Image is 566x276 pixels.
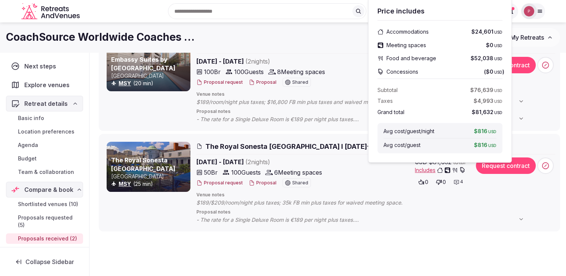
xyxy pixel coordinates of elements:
[386,68,418,76] span: Concessions
[377,97,393,105] label: Taxes
[6,140,83,150] a: Agenda
[383,141,420,149] label: Avg cost/guest
[470,86,502,94] span: $76,639
[196,216,532,224] span: - The rate for a Single Deluxe Room is €189 per night plus taxes. - Changes to the guest room blo...
[524,6,534,16] img: patty
[6,58,83,74] a: Next steps
[377,6,502,16] h2: Price includes
[111,56,175,71] a: Embassy Suites by [GEOGRAPHIC_DATA]
[18,235,77,242] span: Proposals received (2)
[234,67,264,76] span: 100 Guests
[204,168,218,177] span: 50 Br
[503,28,560,47] button: My Retreats
[274,168,322,177] span: 6 Meeting spaces
[111,173,189,180] p: [GEOGRAPHIC_DATA]
[6,153,83,164] a: Budget
[196,98,532,106] span: $189/room/night plus taxes; $16,800 FB min plus taxes and waived meeting space fees. The breakout...
[196,192,555,198] span: Venue notes
[471,55,502,62] span: $52,038
[18,155,37,162] span: Budget
[245,158,270,166] span: ( 2 night s )
[18,168,74,176] span: Team & collaboration
[6,77,83,93] a: Explore venues
[486,42,502,49] span: $0
[245,58,270,65] span: ( 2 night s )
[434,177,448,187] button: 0
[196,91,555,98] span: Venue notes
[196,116,532,123] span: - The rate for a Single Deluxe Room is €189 per night plus taxes. - The hotel highlighted that th...
[18,214,80,229] span: Proposals requested (5)
[25,258,74,266] span: Collapse Sidebar
[249,79,276,86] button: Proposal
[18,114,44,122] span: Basic info
[119,80,131,86] a: MSY
[488,143,496,148] span: USD
[386,42,426,49] span: Meeting spaces
[472,108,502,116] span: $81,632
[6,212,83,230] a: Proposals requested (5)
[386,55,436,62] span: Food and beverage
[18,141,38,149] span: Agenda
[6,233,83,244] a: Proposals received (2)
[196,209,555,215] span: Proposal notes
[474,141,496,149] span: $816
[474,97,502,105] span: $4,993
[18,200,78,208] span: Shortlisted venues (10)
[502,68,504,76] span: )
[249,180,276,186] button: Proposal
[6,126,83,137] a: Location preferences
[231,168,261,177] span: 100 Guests
[425,178,428,186] span: 0
[119,180,131,188] button: MSY
[6,167,83,177] a: Team & collaboration
[119,181,131,187] a: MSY
[494,99,502,104] span: USD
[292,181,308,185] span: Shared
[196,108,555,115] span: Proposal notes
[292,80,308,85] span: Shared
[484,68,486,76] span: (
[111,156,175,172] a: The Royal Sonesta [GEOGRAPHIC_DATA]
[111,72,189,80] p: [GEOGRAPHIC_DATA]
[377,108,404,116] label: Grand total
[21,3,81,20] a: Visit the homepage
[6,113,83,123] a: Basic info
[494,70,502,74] span: USD
[205,142,392,151] span: The Royal Sonesta [GEOGRAPHIC_DATA] I [DATE]-[DATE]
[494,30,502,34] span: USD
[471,28,502,36] span: $24,601
[119,80,131,87] button: MSY
[460,179,463,185] span: 4
[6,254,83,270] button: Collapse Sidebar
[196,180,243,186] button: Proposal request
[494,88,502,93] span: USD
[24,99,68,108] span: Retreat details
[196,157,328,166] span: [DATE] - [DATE]
[443,178,446,186] span: 0
[111,180,189,188] div: (25 min)
[383,128,434,135] label: Avg cost/guest/night
[494,56,502,61] span: USD
[204,67,221,76] span: 100 Br
[21,3,81,20] svg: Retreats and Venues company logo
[24,80,73,89] span: Explore venues
[377,86,398,94] label: Subtotal
[476,157,536,174] button: Request contract
[494,110,502,115] span: USD
[24,185,73,194] span: Compare & book
[196,79,243,86] button: Proposal request
[416,177,431,187] button: 0
[488,129,496,134] span: USD
[486,68,502,76] span: $0
[24,62,59,71] span: Next steps
[415,166,465,174] button: Includes
[196,57,328,66] span: [DATE] - [DATE]
[277,67,325,76] span: 8 Meeting spaces
[6,30,198,45] h1: CoachSource Worldwide Coaches Forum 2026
[510,34,544,41] span: My Retreats
[494,43,502,48] span: USD
[6,199,83,209] a: Shortlisted venues (10)
[18,128,74,135] span: Location preferences
[474,128,496,135] span: $816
